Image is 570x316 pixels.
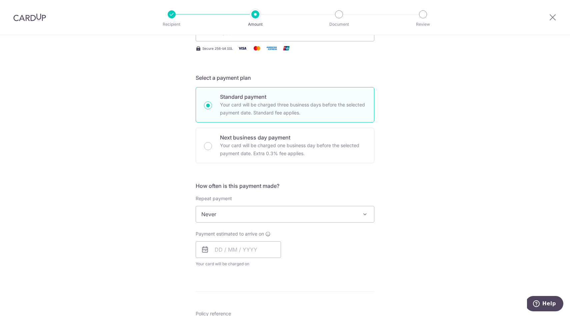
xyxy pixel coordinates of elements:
input: DD / MM / YYYY [196,241,281,258]
img: American Express [265,44,278,52]
span: Your card will be charged on [196,261,281,267]
p: Review [398,21,448,28]
span: Payment estimated to arrive on [196,231,264,237]
label: Repeat payment [196,195,232,202]
span: Never [196,206,374,222]
img: Visa [236,44,249,52]
span: Secure 256-bit SSL [202,46,233,51]
iframe: Opens a widget where you can find more information [527,296,563,313]
p: Document [314,21,364,28]
p: Your card will be charged one business day before the selected payment date. Extra 0.3% fee applies. [220,141,366,157]
h5: How often is this payment made? [196,182,374,190]
p: Standard payment [220,93,366,101]
p: Next business day payment [220,133,366,141]
img: Mastercard [250,44,264,52]
img: Union Pay [280,44,293,52]
h5: Select a payment plan [196,74,374,82]
p: Your card will be charged three business days before the selected payment date. Standard fee appl... [220,101,366,117]
p: Amount [231,21,280,28]
img: CardUp [13,13,46,21]
p: Recipient [147,21,196,28]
